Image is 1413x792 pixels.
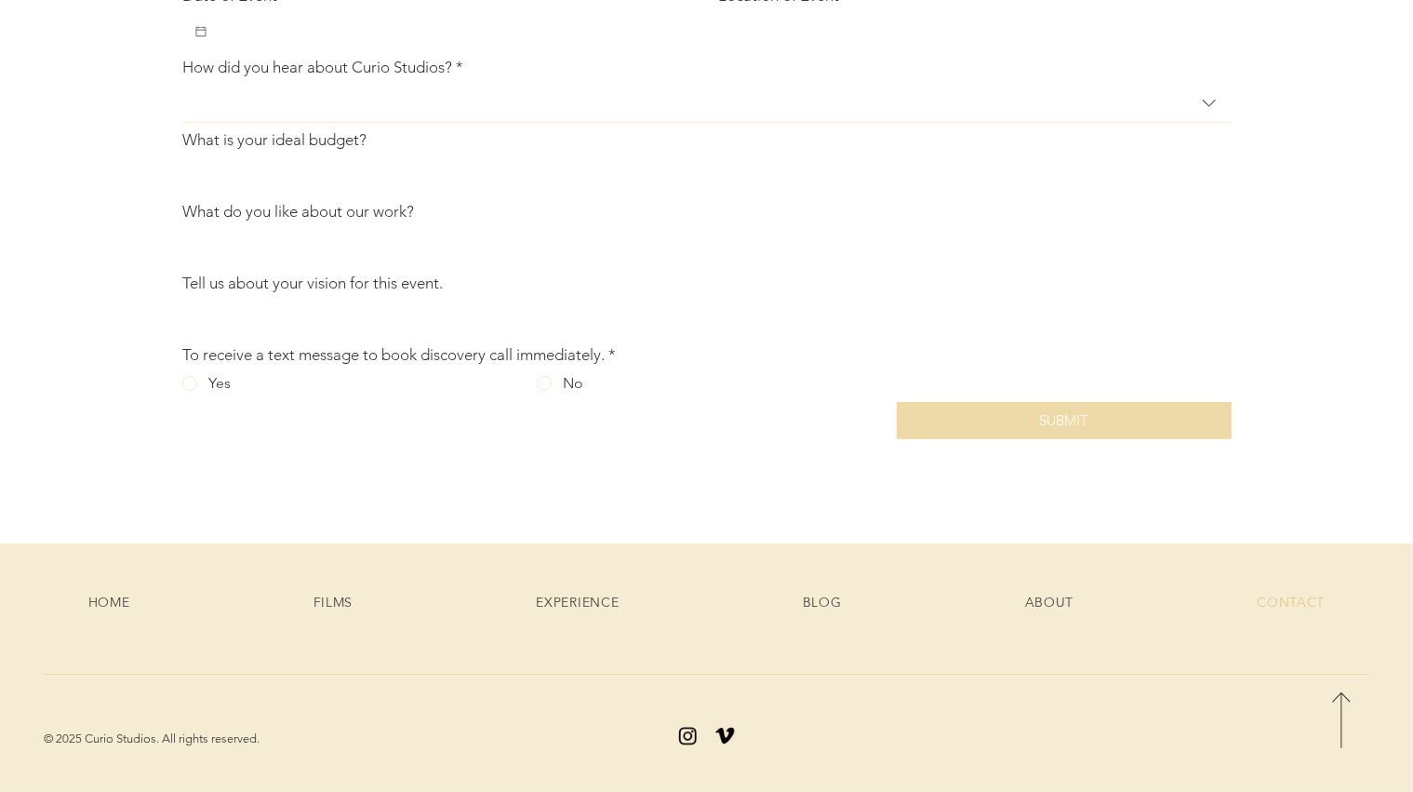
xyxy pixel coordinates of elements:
[313,594,353,611] span: FILMS
[44,732,260,745] span: © 2025 Curio Studios. All rights reserved.
[225,584,441,620] a: FILMS
[676,724,738,747] ul: Social Bar
[1257,594,1325,611] span: CONTACT
[676,724,700,747] img: Instagram
[448,584,707,620] a: EXPERIENCE
[88,594,130,611] span: HOME
[182,202,414,221] label: What do you like about our work?
[182,157,1220,195] input: What is your ideal budget?
[714,584,929,620] a: BLOG
[182,85,1232,123] button: How did you hear about Curio Studios?
[1039,412,1088,429] span: SUBMIT
[1169,584,1413,620] a: CONTACT
[208,372,231,395] div: Yes
[182,229,1220,266] input: What do you like about our work?
[803,594,842,611] span: BLOG
[182,301,1220,338] input: Tell us about your vision for this event.
[536,594,619,611] span: EXPERIENCE
[182,130,367,150] label: What is your ideal budget?
[897,402,1232,439] button: SUBMIT
[937,584,1162,620] a: ABOUT
[713,724,737,747] img: Vimeo
[182,274,443,293] label: Tell us about your vision for this event.
[563,372,583,395] div: No
[182,85,1232,123] div: required
[182,345,616,365] div: To receive a text message to book discovery call immediately.
[1025,594,1074,611] span: ABOUT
